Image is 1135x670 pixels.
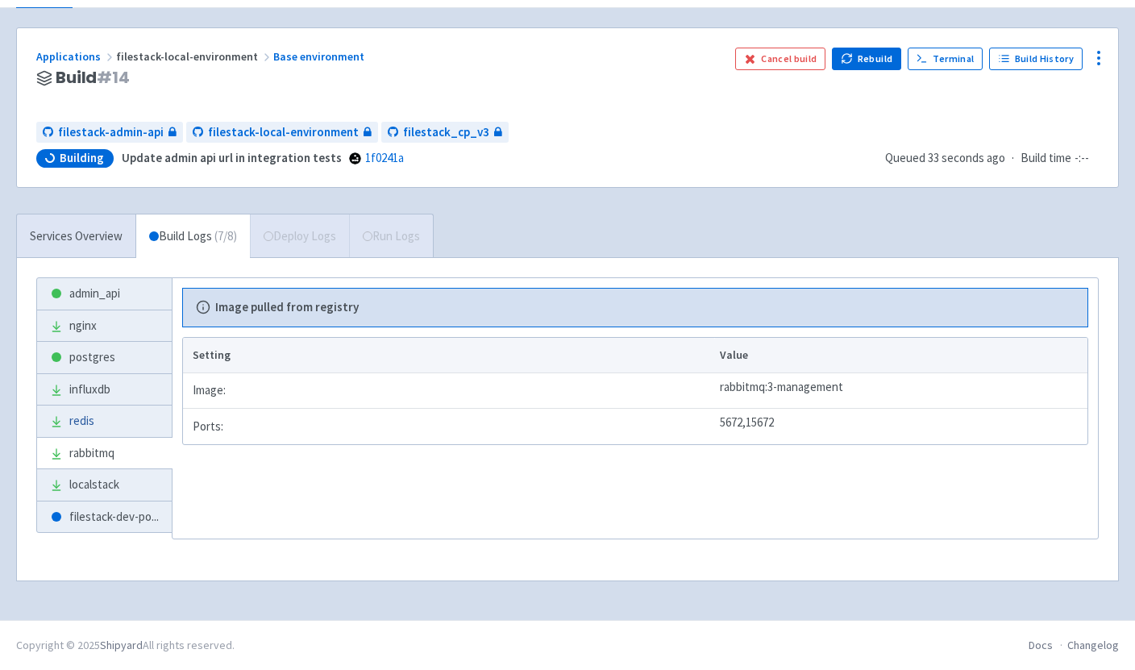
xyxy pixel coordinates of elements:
td: Image: [183,373,714,409]
a: localstack [37,469,172,501]
span: Queued [885,150,1005,165]
span: Building [60,150,104,166]
div: · [885,149,1099,168]
time: 33 seconds ago [928,150,1005,165]
span: Build time [1021,149,1071,168]
button: Rebuild [832,48,901,70]
span: ( 7 / 8 ) [214,227,237,246]
a: Build History [989,48,1083,70]
th: Setting [183,338,714,373]
a: Shipyard [100,638,143,652]
strong: Update admin api url in integration tests [122,150,342,165]
a: Base environment [273,49,367,64]
div: Copyright © 2025 All rights reserved. [16,637,235,654]
td: rabbitmq:3-management [714,373,1087,409]
a: Docs [1029,638,1053,652]
td: 5672,15672 [714,409,1087,444]
span: filestack-local-environment [208,123,359,142]
span: filestack-admin-api [58,123,164,142]
a: Services Overview [17,214,135,259]
b: Image pulled from registry [215,298,359,317]
span: # 14 [97,66,130,89]
span: filestack_cp_v3 [403,123,489,142]
a: filestack-admin-api [36,122,183,144]
a: nginx [37,310,172,342]
a: Build Logs (7/8) [136,214,250,259]
a: redis [37,406,172,437]
a: Changelog [1067,638,1119,652]
span: Build [56,69,130,87]
a: filestack_cp_v3 [381,122,509,144]
a: filestack-local-environment [186,122,378,144]
a: postgres [37,342,172,373]
td: Ports: [183,409,714,444]
a: Applications [36,49,116,64]
a: filestack-dev-po... [37,501,172,533]
a: Terminal [908,48,983,70]
button: Cancel build [735,48,826,70]
a: admin_api [37,278,172,310]
a: influxdb [37,374,172,406]
span: filestack-dev-po ... [69,508,159,526]
a: 1f0241a [365,150,404,165]
span: -:-- [1075,149,1089,168]
span: filestack-local-environment [116,49,273,64]
a: rabbitmq [37,438,172,469]
th: Value [714,338,1087,373]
